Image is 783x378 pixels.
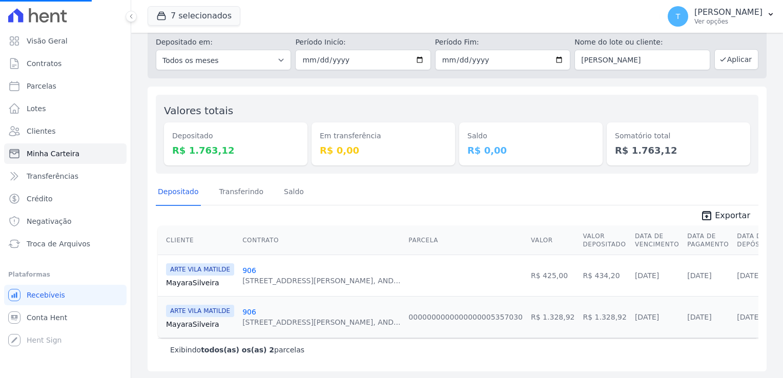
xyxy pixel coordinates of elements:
a: Lotes [4,98,127,119]
th: Data de Pagamento [683,226,733,255]
a: Transferindo [217,179,266,206]
a: Crédito [4,188,127,209]
th: Parcela [404,226,527,255]
a: [DATE] [635,271,659,280]
a: Saldo [282,179,306,206]
a: [DATE] [687,271,711,280]
label: Valores totais [164,104,233,117]
a: Depositado [156,179,201,206]
div: [STREET_ADDRESS][PERSON_NAME], AND... [242,276,400,286]
button: Aplicar [714,49,758,70]
th: Contrato [238,226,404,255]
th: Data de Depósito [733,226,775,255]
td: R$ 1.328,92 [527,296,579,338]
span: Parcelas [27,81,56,91]
p: Exibindo parcelas [170,345,304,355]
span: Clientes [27,126,55,136]
a: 906 [242,266,256,275]
a: [DATE] [737,271,761,280]
p: [PERSON_NAME] [694,7,763,17]
dt: Saldo [467,131,594,141]
a: Contratos [4,53,127,74]
p: Ver opções [694,17,763,26]
a: [DATE] [687,313,711,321]
dt: Somatório total [615,131,742,141]
span: Lotes [27,103,46,114]
th: Data de Vencimento [631,226,683,255]
a: MayaraSilveira [166,278,234,288]
dd: R$ 0,00 [320,143,447,157]
a: Conta Hent [4,307,127,328]
a: Visão Geral [4,31,127,51]
label: Nome do lote ou cliente: [574,37,710,48]
td: R$ 434,20 [579,255,630,296]
dt: Em transferência [320,131,447,141]
span: ARTE VILA MATILDE [166,305,234,317]
dt: Depositado [172,131,299,141]
span: Troca de Arquivos [27,239,90,249]
dd: R$ 0,00 [467,143,594,157]
span: Transferências [27,171,78,181]
span: Contratos [27,58,61,69]
th: Valor [527,226,579,255]
label: Depositado em: [156,38,213,46]
label: Período Fim: [435,37,570,48]
span: Visão Geral [27,36,68,46]
dd: R$ 1.763,12 [172,143,299,157]
div: [STREET_ADDRESS][PERSON_NAME], AND... [242,317,400,327]
i: unarchive [700,209,713,222]
dd: R$ 1.763,12 [615,143,742,157]
a: Minha Carteira [4,143,127,164]
a: Troca de Arquivos [4,234,127,254]
a: 0000000000000000005357030 [408,313,523,321]
a: Negativação [4,211,127,232]
span: Negativação [27,216,72,226]
a: [DATE] [737,313,761,321]
span: T [676,13,681,20]
a: Transferências [4,166,127,186]
a: unarchive Exportar [692,209,758,224]
th: Cliente [158,226,238,255]
button: 7 selecionados [148,6,240,26]
b: todos(as) os(as) 2 [201,346,274,354]
span: Minha Carteira [27,149,79,159]
a: 906 [242,308,256,316]
span: Crédito [27,194,53,204]
td: R$ 425,00 [527,255,579,296]
th: Valor Depositado [579,226,630,255]
span: Recebíveis [27,290,65,300]
a: Parcelas [4,76,127,96]
div: Plataformas [8,268,122,281]
a: Recebíveis [4,285,127,305]
a: MayaraSilveira [166,319,234,329]
td: R$ 1.328,92 [579,296,630,338]
span: Conta Hent [27,312,67,323]
span: ARTE VILA MATILDE [166,263,234,276]
button: T [PERSON_NAME] Ver opções [660,2,783,31]
label: Período Inicío: [295,37,430,48]
span: Exportar [715,209,750,222]
a: [DATE] [635,313,659,321]
a: Clientes [4,121,127,141]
